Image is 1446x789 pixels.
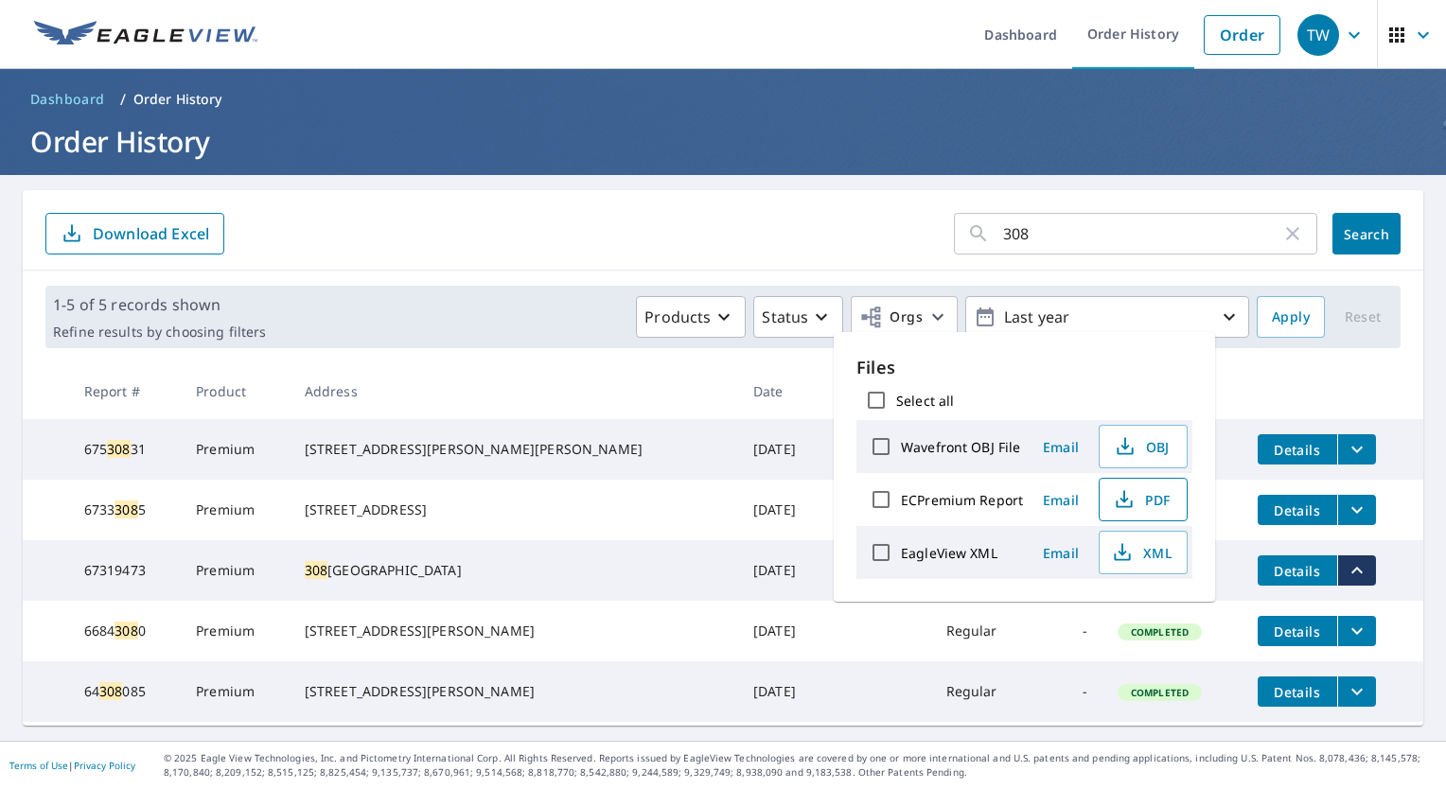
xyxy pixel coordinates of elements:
[859,306,923,329] span: Orgs
[1337,495,1376,525] button: filesDropdownBtn-67333085
[45,213,224,254] button: Download Excel
[1257,296,1325,338] button: Apply
[1258,616,1337,646] button: detailsBtn-66843080
[931,661,1032,722] td: Regular
[1120,625,1200,639] span: Completed
[34,21,257,49] img: EV Logo
[1099,531,1188,574] button: XML
[23,122,1423,161] h1: Order History
[305,682,723,701] div: [STREET_ADDRESS][PERSON_NAME]
[1269,622,1326,640] span: Details
[1272,306,1310,329] span: Apply
[1038,544,1084,562] span: Email
[69,480,181,540] td: 6733 5
[115,622,137,640] mark: 308
[1204,15,1280,55] a: Order
[738,480,827,540] td: [DATE]
[1258,555,1337,586] button: detailsBtn-67319473
[1120,686,1200,699] span: Completed
[69,419,181,480] td: 675 31
[1337,434,1376,465] button: filesDropdownBtn-67530831
[1099,478,1188,521] button: PDF
[133,90,222,109] p: Order History
[931,601,1032,661] td: Regular
[1258,676,1337,707] button: detailsBtn-64308085
[762,306,808,328] p: Status
[9,759,68,772] a: Terms of Use
[851,296,958,338] button: Orgs
[305,561,327,579] mark: 308
[181,363,290,419] th: Product
[738,363,827,419] th: Date
[827,363,931,419] th: Claim ID
[1031,432,1091,462] button: Email
[164,751,1437,780] p: © 2025 Eagle View Technologies, Inc. and Pictometry International Corp. All Rights Reserved. Repo...
[69,661,181,722] td: 64 085
[1111,541,1172,564] span: XML
[1099,425,1188,468] button: OBJ
[23,84,1423,114] nav: breadcrumb
[1337,616,1376,646] button: filesDropdownBtn-66843080
[1348,225,1385,243] span: Search
[305,622,723,640] div: [STREET_ADDRESS][PERSON_NAME]
[996,301,1218,334] p: Last year
[1269,441,1326,459] span: Details
[305,561,723,580] div: [GEOGRAPHIC_DATA]
[1269,683,1326,701] span: Details
[181,601,290,661] td: Premium
[1038,491,1084,509] span: Email
[69,363,181,419] th: Report #
[69,601,181,661] td: 6684 0
[965,296,1249,338] button: Last year
[9,760,135,771] p: |
[738,661,827,722] td: [DATE]
[1297,14,1339,56] div: TW
[1038,438,1084,456] span: Email
[1003,207,1281,260] input: Address, Report #, Claim ID, etc.
[644,306,711,328] p: Products
[738,419,827,480] td: [DATE]
[1031,485,1091,515] button: Email
[1111,488,1172,511] span: PDF
[1337,555,1376,586] button: filesDropdownBtn-67319473
[856,355,1192,380] p: Files
[305,500,723,519] div: [STREET_ADDRESS]
[120,88,126,111] li: /
[1258,495,1337,525] button: detailsBtn-67333085
[901,544,997,562] label: EagleView XML
[901,491,1023,509] label: ECPremium Report
[1269,562,1326,580] span: Details
[636,296,746,338] button: Products
[93,223,209,244] p: Download Excel
[181,480,290,540] td: Premium
[305,440,723,459] div: [STREET_ADDRESS][PERSON_NAME][PERSON_NAME]
[1111,435,1172,458] span: OBJ
[1032,601,1102,661] td: -
[181,419,290,480] td: Premium
[738,601,827,661] td: [DATE]
[53,324,266,341] p: Refine results by choosing filters
[181,540,290,601] td: Premium
[30,90,105,109] span: Dashboard
[896,392,954,410] label: Select all
[1337,676,1376,707] button: filesDropdownBtn-64308085
[69,540,181,601] td: 67319473
[181,661,290,722] td: Premium
[1258,434,1337,465] button: detailsBtn-67530831
[738,540,827,601] td: [DATE]
[753,296,843,338] button: Status
[23,84,113,114] a: Dashboard
[99,682,122,700] mark: 308
[107,440,130,458] mark: 308
[1332,213,1401,254] button: Search
[1269,501,1326,519] span: Details
[53,293,266,316] p: 1-5 of 5 records shown
[901,438,1020,456] label: Wavefront OBJ File
[74,759,135,772] a: Privacy Policy
[1031,538,1091,568] button: Email
[290,363,738,419] th: Address
[1032,661,1102,722] td: -
[115,500,137,518] mark: 308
